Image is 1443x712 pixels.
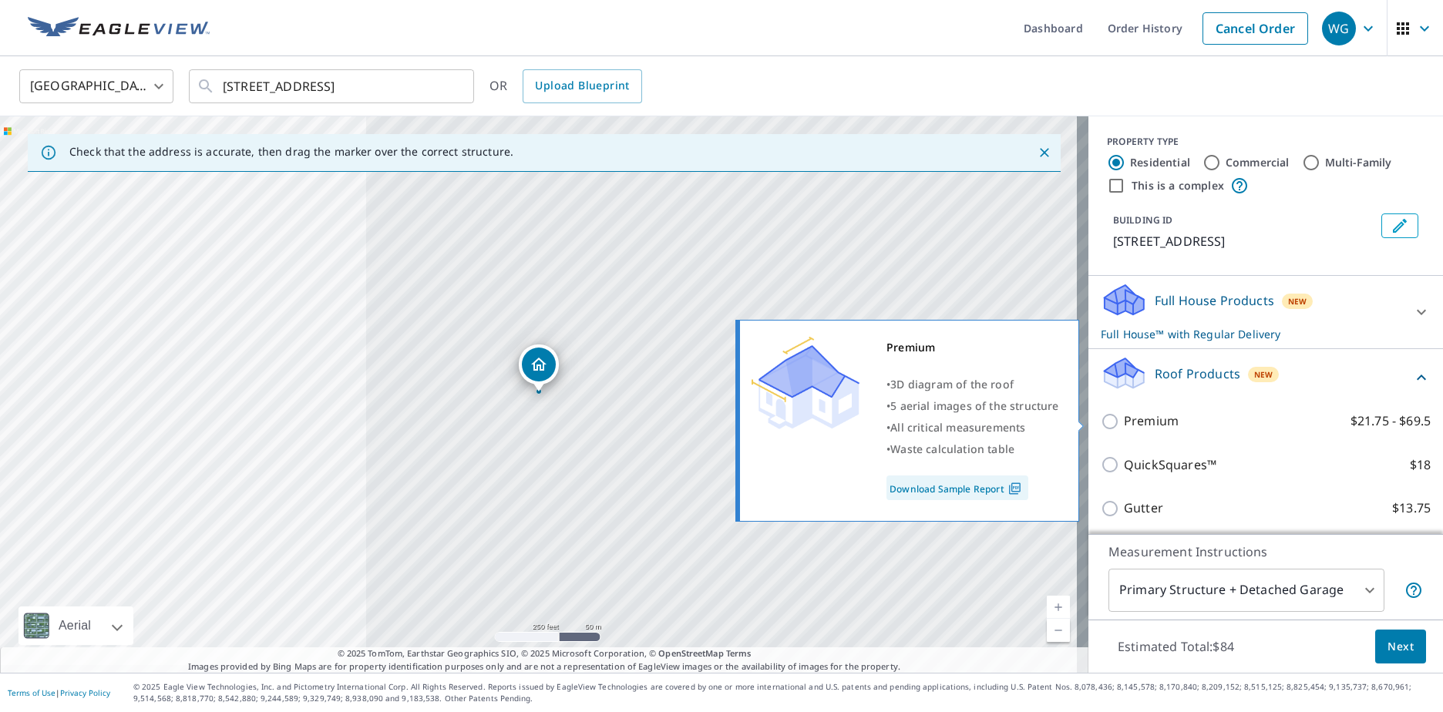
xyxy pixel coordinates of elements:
a: Cancel Order [1202,12,1308,45]
div: Premium [886,337,1059,358]
a: OpenStreetMap [658,647,723,659]
img: Premium [752,337,859,429]
p: Full House Products [1155,291,1274,310]
p: Estimated Total: $84 [1105,630,1246,663]
div: • [886,417,1059,438]
span: Your report will include the primary structure and a detached garage if one exists. [1404,581,1423,599]
img: Pdf Icon [1004,482,1025,495]
img: EV Logo [28,17,210,40]
p: Full House™ with Regular Delivery [1101,326,1403,342]
div: [GEOGRAPHIC_DATA] [19,65,173,108]
button: Edit building 1 [1381,213,1418,238]
div: Roof ProductsNew [1101,355,1431,399]
div: OR [489,69,642,103]
span: Upload Blueprint [535,76,629,96]
p: $21.75 - $69.5 [1350,411,1431,431]
a: Privacy Policy [60,687,110,698]
span: All critical measurements [890,420,1025,435]
div: • [886,395,1059,417]
p: Roof Products [1155,364,1240,383]
div: Aerial [18,606,133,645]
label: Residential [1130,155,1190,170]
span: © 2025 TomTom, Earthstar Geographics SIO, © 2025 Microsoft Corporation, © [338,647,752,660]
div: • [886,438,1059,460]
div: WG [1322,12,1356,45]
div: PROPERTY TYPE [1107,135,1424,149]
button: Next [1375,630,1426,664]
p: Check that the address is accurate, then drag the marker over the correct structure. [69,145,513,159]
div: Dropped pin, building 1, Residential property, 1713 Sierra Rd Charleston, WV 25314 [519,344,559,392]
p: Gutter [1124,499,1163,518]
input: Search by address or latitude-longitude [223,65,442,108]
button: Close [1034,143,1054,163]
p: Measurement Instructions [1108,542,1423,561]
label: This is a complex [1132,178,1224,193]
label: Commercial [1226,155,1290,170]
p: $18 [1410,455,1431,475]
span: New [1254,368,1273,381]
div: • [886,374,1059,395]
p: $13.75 [1392,499,1431,518]
p: © 2025 Eagle View Technologies, Inc. and Pictometry International Corp. All Rights Reserved. Repo... [133,681,1435,704]
p: [STREET_ADDRESS] [1113,232,1375,250]
div: Aerial [54,606,96,645]
div: Full House ProductsNewFull House™ with Regular Delivery [1101,282,1431,342]
div: Primary Structure + Detached Garage [1108,569,1384,612]
p: QuickSquares™ [1124,455,1216,475]
a: Current Level 17, Zoom In [1047,596,1070,619]
span: Next [1387,637,1414,657]
p: | [8,688,110,697]
span: New [1288,295,1307,307]
a: Terms [726,647,752,659]
span: Waste calculation table [890,442,1014,456]
span: 5 aerial images of the structure [890,398,1058,413]
a: Download Sample Report [886,475,1028,500]
p: BUILDING ID [1113,213,1172,227]
label: Multi-Family [1325,155,1392,170]
a: Terms of Use [8,687,55,698]
p: Premium [1124,411,1179,431]
span: 3D diagram of the roof [890,377,1014,391]
a: Upload Blueprint [523,69,641,103]
a: Current Level 17, Zoom Out [1047,619,1070,642]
